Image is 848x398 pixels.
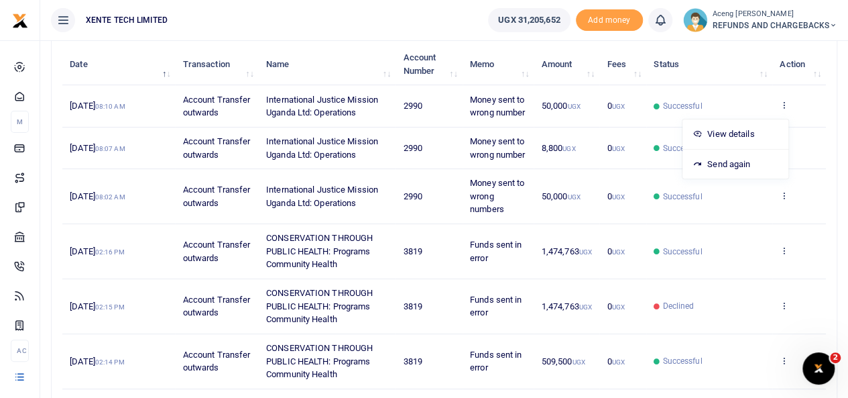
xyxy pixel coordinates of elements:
small: 08:02 AM [95,193,125,201]
span: Account Transfer outwards [183,350,251,373]
span: [DATE] [70,246,124,256]
small: 02:15 PM [95,303,125,311]
span: 0 [607,246,624,256]
span: Money sent to wrong number [470,95,525,118]
span: Account Transfer outwards [183,295,251,318]
li: Toup your wallet [576,9,643,32]
span: Funds sent in error [470,240,522,263]
small: UGX [567,103,580,110]
span: 8,800 [542,143,576,153]
span: [DATE] [70,301,124,311]
small: UGX [611,193,624,201]
iframe: Intercom live chat [802,352,835,385]
small: 08:07 AM [95,145,125,152]
th: Status: activate to sort column ascending [646,44,772,85]
span: Account Transfer outwards [183,240,251,263]
span: [DATE] [70,101,125,111]
li: Ac [11,340,29,362]
span: 50,000 [542,191,581,201]
small: 02:16 PM [95,248,125,256]
a: Send again [682,155,788,174]
span: CONSERVATION THROUGH PUBLIC HEALTH: Programs Community Health [266,233,373,269]
small: UGX [611,103,624,110]
span: 0 [607,301,624,311]
small: UGX [579,303,592,311]
span: [DATE] [70,356,124,366]
small: UGX [611,303,624,311]
span: 0 [607,101,624,111]
small: 08:10 AM [95,103,125,110]
span: Successful [662,246,702,258]
span: Funds sent in error [470,350,522,373]
span: 50,000 [542,101,581,111]
span: Account Transfer outwards [183,136,251,160]
th: Transaction: activate to sort column ascending [175,44,258,85]
span: International Justice Mission Uganda Ltd: Operations [266,136,378,160]
th: Memo: activate to sort column ascending [463,44,534,85]
span: International Justice Mission Uganda Ltd: Operations [266,95,378,118]
img: profile-user [683,8,707,32]
th: Action: activate to sort column ascending [772,44,826,85]
span: [DATE] [70,143,125,153]
span: Money sent to wrong number [470,136,525,160]
span: 1,474,763 [542,301,592,311]
span: Account Transfer outwards [183,95,251,118]
span: Account Transfer outwards [183,185,251,208]
a: View details [682,125,788,144]
small: UGX [579,248,592,256]
a: UGX 31,205,652 [488,8,570,32]
span: 509,500 [542,356,585,366]
span: International Justice Mission Uganda Ltd: Operations [266,185,378,208]
th: Fees: activate to sort column ascending [599,44,646,85]
small: 02:14 PM [95,358,125,366]
img: logo-small [12,13,28,29]
span: 0 [607,191,624,201]
th: Account Number: activate to sort column ascending [396,44,463,85]
span: 0 [607,143,624,153]
span: UGX 31,205,652 [498,13,560,27]
th: Amount: activate to sort column ascending [534,44,599,85]
span: 2990 [403,191,422,201]
a: Add money [576,14,643,24]
span: CONSERVATION THROUGH PUBLIC HEALTH: Programs Community Health [266,343,373,379]
a: logo-small logo-large logo-large [12,15,28,25]
span: 3819 [403,356,422,366]
small: UGX [611,358,624,366]
li: M [11,111,29,133]
small: UGX [567,193,580,201]
span: Add money [576,9,643,32]
small: UGX [611,248,624,256]
span: XENTE TECH LIMITED [80,14,173,26]
span: REFUNDS AND CHARGEBACKS [713,19,837,32]
span: Successful [662,100,702,112]
span: CONSERVATION THROUGH PUBLIC HEALTH: Programs Community Health [266,288,373,324]
span: 2990 [403,143,422,153]
span: 2990 [403,101,422,111]
span: Successful [662,142,702,154]
th: Name: activate to sort column ascending [259,44,396,85]
span: Successful [662,355,702,367]
span: 3819 [403,246,422,256]
small: UGX [562,145,575,152]
span: 3819 [403,301,422,311]
span: 0 [607,356,624,366]
small: UGX [611,145,624,152]
span: 2 [830,352,841,363]
small: Aceng [PERSON_NAME] [713,9,837,20]
span: Successful [662,191,702,203]
span: Declined [662,300,694,312]
span: Money sent to wrong numbers [470,178,524,214]
span: Funds sent in error [470,295,522,318]
span: 1,474,763 [542,246,592,256]
th: Date: activate to sort column descending [62,44,175,85]
span: [DATE] [70,191,125,201]
li: Wallet ballance [483,8,575,32]
small: UGX [572,358,585,366]
a: profile-user Aceng [PERSON_NAME] REFUNDS AND CHARGEBACKS [683,8,837,32]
